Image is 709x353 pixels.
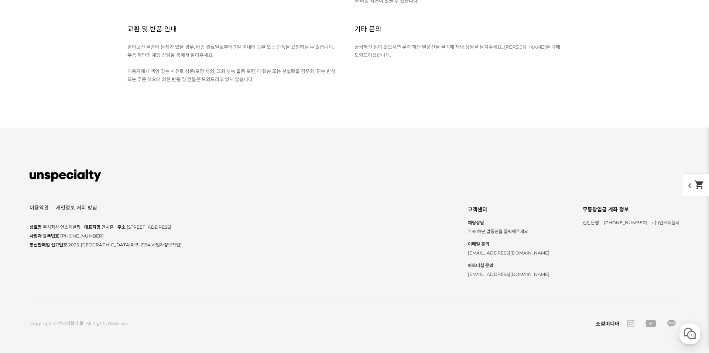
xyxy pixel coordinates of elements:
[468,218,549,227] strong: 채팅상담
[30,205,49,210] a: 이용약관
[604,220,647,225] span: [PHONE_NUMBER]
[596,320,620,327] div: 소셜미디어
[354,43,582,59] div: 궁금하신 점이 있으시면 우측 하단 말풍선을 클릭해 채팅 상담을 남겨주세요. [PERSON_NAME]을 다해 도와드리겠습니다.
[23,245,28,251] span: 홈
[30,320,130,327] div: Copyright © 언스페셜티 몰. All Rights Reserved.
[468,229,528,234] span: 우측 하단 말풍선을 클릭해주세요
[102,224,114,230] span: 안치훈
[127,224,171,230] span: [STREET_ADDRESS]
[56,205,97,210] a: 개인정보 처리 방침
[468,204,549,215] div: 고객센터
[30,224,42,230] span: 상호명
[652,220,679,225] span: (주)언스페셜티
[95,234,142,252] a: 설정
[623,320,638,327] a: instagram
[354,16,381,43] h2: 기타 문의
[30,165,101,187] img: 언스페셜티 몰
[117,224,126,230] span: 주소
[114,245,123,251] span: 설정
[43,224,81,230] span: 주식회사 언스페셜티
[68,245,76,251] span: 대화
[49,234,95,252] a: 대화
[127,43,338,83] p: 받아보신 물품에 문제가 있을 경우, 배송 완료일로부터 7일 이내에 교환 또는 반품을 요청하실 수 있습니다. 우측 하단의 채팅 상담을 통해서 알려주세요. 이용자에게 책임 있는 ...
[150,242,182,248] a: [사업자정보확인]
[468,271,549,277] span: [EMAIL_ADDRESS][DOMAIN_NAME]
[664,320,679,327] a: kakao
[2,234,49,252] a: 홈
[60,233,104,239] span: [PHONE_NUMBER]
[583,220,599,225] span: 신한은행
[30,233,59,239] span: 사업자 등록번호
[30,242,67,248] span: 통신판매업 신고번호
[84,224,100,230] span: 대표자명
[68,242,182,248] span: 2025-[GEOGRAPHIC_DATA]마포-2194
[583,204,679,215] div: 무통장입금 계좌 정보
[468,261,549,270] strong: 파트너십 문의
[642,320,660,327] a: youtube
[468,250,549,256] span: [EMAIL_ADDRESS][DOMAIN_NAME]
[468,240,549,249] strong: 이메일 문의
[127,16,177,43] h2: 교환 및 반품 안내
